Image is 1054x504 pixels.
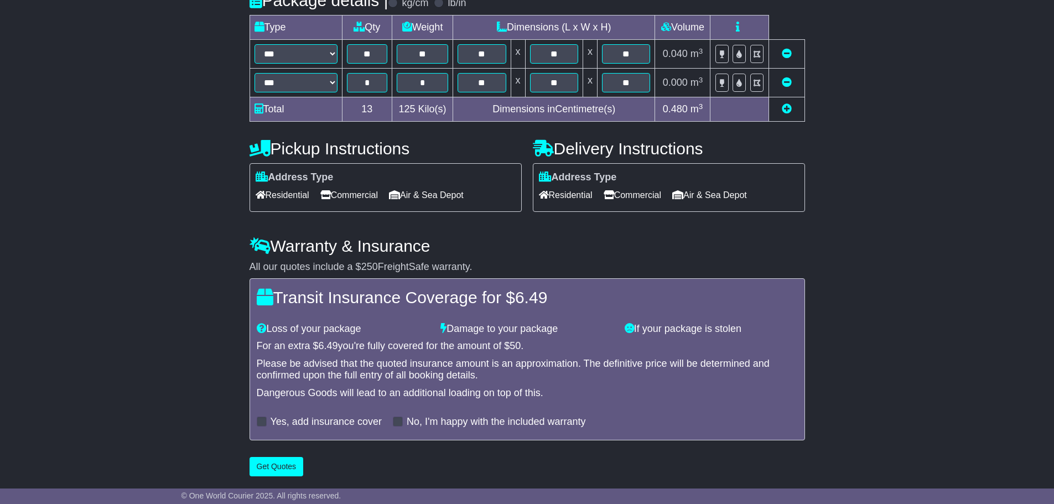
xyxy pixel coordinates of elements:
[539,172,617,184] label: Address Type
[619,323,803,335] div: If your package is stolen
[319,340,338,351] span: 6.49
[181,491,341,500] span: © One World Courier 2025. All rights reserved.
[392,15,453,40] td: Weight
[511,40,525,69] td: x
[663,103,688,115] span: 0.480
[399,103,416,115] span: 125
[699,47,703,55] sup: 3
[435,323,619,335] div: Damage to your package
[539,186,593,204] span: Residential
[250,97,342,122] td: Total
[251,323,435,335] div: Loss of your package
[271,416,382,428] label: Yes, add insurance cover
[699,102,703,111] sup: 3
[672,186,747,204] span: Air & Sea Depot
[257,288,798,306] h4: Transit Insurance Coverage for $
[250,15,342,40] td: Type
[250,457,304,476] button: Get Quotes
[511,69,525,97] td: x
[256,186,309,204] span: Residential
[392,97,453,122] td: Kilo(s)
[256,172,334,184] label: Address Type
[782,48,792,59] a: Remove this item
[782,77,792,88] a: Remove this item
[690,48,703,59] span: m
[604,186,661,204] span: Commercial
[320,186,378,204] span: Commercial
[533,139,805,158] h4: Delivery Instructions
[361,261,378,272] span: 250
[453,97,655,122] td: Dimensions in Centimetre(s)
[663,48,688,59] span: 0.040
[257,387,798,399] div: Dangerous Goods will lead to an additional loading on top of this.
[342,15,392,40] td: Qty
[583,69,597,97] td: x
[699,76,703,84] sup: 3
[257,358,798,382] div: Please be advised that the quoted insurance amount is an approximation. The definitive price will...
[690,77,703,88] span: m
[407,416,586,428] label: No, I'm happy with the included warranty
[250,261,805,273] div: All our quotes include a $ FreightSafe warranty.
[663,77,688,88] span: 0.000
[250,139,522,158] h4: Pickup Instructions
[389,186,464,204] span: Air & Sea Depot
[515,288,547,306] span: 6.49
[453,15,655,40] td: Dimensions (L x W x H)
[690,103,703,115] span: m
[342,97,392,122] td: 13
[510,340,521,351] span: 50
[655,15,710,40] td: Volume
[250,237,805,255] h4: Warranty & Insurance
[257,340,798,352] div: For an extra $ you're fully covered for the amount of $ .
[782,103,792,115] a: Add new item
[583,40,597,69] td: x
